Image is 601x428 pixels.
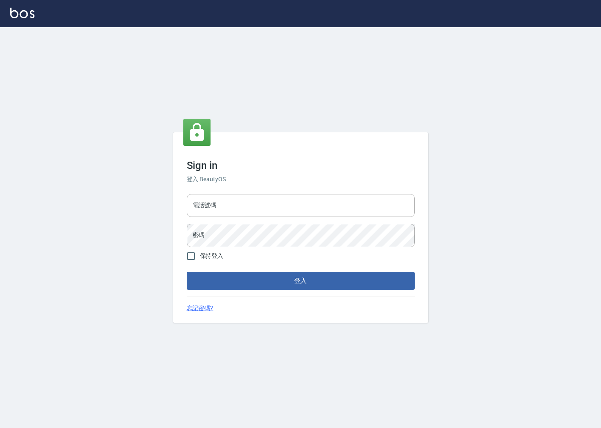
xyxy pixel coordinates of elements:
span: 保持登入 [200,251,224,260]
button: 登入 [187,272,415,290]
h3: Sign in [187,160,415,171]
img: Logo [10,8,34,18]
a: 忘記密碼? [187,304,214,313]
h6: 登入 BeautyOS [187,175,415,184]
